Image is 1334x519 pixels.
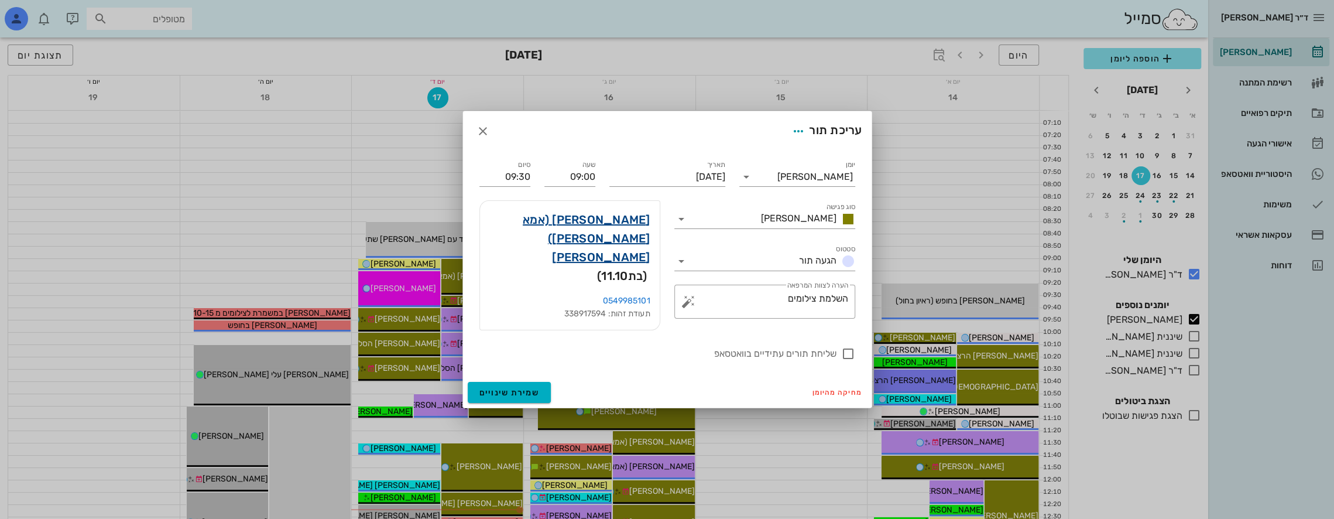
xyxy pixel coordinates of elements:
[808,384,867,401] button: מחיקה מהיומן
[597,267,647,285] span: (בת )
[787,281,848,290] label: הערה לצוות המרפאה
[479,348,836,360] label: שליחת תורים עתידיים בוואטסאפ
[489,210,650,267] a: [PERSON_NAME] (אמא [PERSON_NAME]) [PERSON_NAME]
[788,121,862,142] div: עריכת תור
[845,161,855,169] label: יומן
[489,308,650,320] div: תעודת זהות: 338917594
[582,161,595,169] label: שעה
[479,388,540,398] span: שמירת שינויים
[603,296,650,306] a: 0549985101
[739,168,855,186] div: יומן[PERSON_NAME]
[836,245,855,254] label: סטטוס
[601,269,627,283] span: 11.10
[777,172,853,182] div: [PERSON_NAME]
[799,255,836,266] span: הגעה תור
[812,388,862,397] span: מחיקה מהיומן
[518,161,530,169] label: סיום
[826,203,855,211] label: סוג פגישה
[761,213,836,224] span: [PERSON_NAME]
[468,382,551,403] button: שמירת שינויים
[674,252,855,271] div: סטטוסהגעה תור
[707,161,725,169] label: תאריך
